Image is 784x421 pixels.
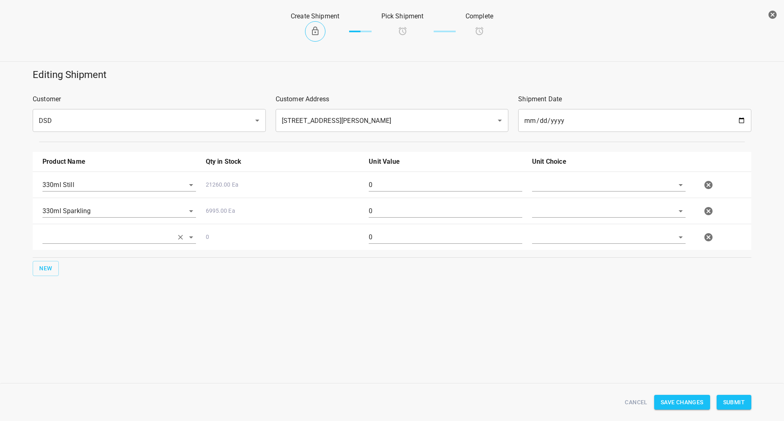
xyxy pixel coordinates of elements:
button: Open [185,232,197,243]
h5: Editing Shipment [33,68,751,81]
button: Open [185,179,197,191]
button: Submit [717,395,751,410]
span: Submit [723,397,745,408]
button: Cancel [621,395,650,410]
span: New [39,263,52,274]
p: Complete [465,11,493,21]
button: Open [675,205,686,217]
button: Open [675,232,686,243]
button: Open [185,205,197,217]
button: Open [252,115,263,126]
p: Unit Value [369,157,522,167]
button: Open [494,115,506,126]
p: Customer [33,94,266,104]
p: Pick Shipment [381,11,424,21]
span: Cancel [625,397,647,408]
button: Open [675,179,686,191]
button: Save Changes [654,395,710,410]
p: Shipment Date [518,94,751,104]
p: Unit Choice [532,157,686,167]
p: Create Shipment [291,11,339,21]
p: 0 [206,233,359,241]
button: New [33,261,59,276]
p: 21260.00 Ea [206,180,359,189]
p: Customer Address [276,94,509,104]
button: Clear [175,232,186,243]
span: Save Changes [661,397,704,408]
p: Qty in Stock [206,157,359,167]
p: 6995.00 Ea [206,207,359,215]
p: Product Name [42,157,196,167]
